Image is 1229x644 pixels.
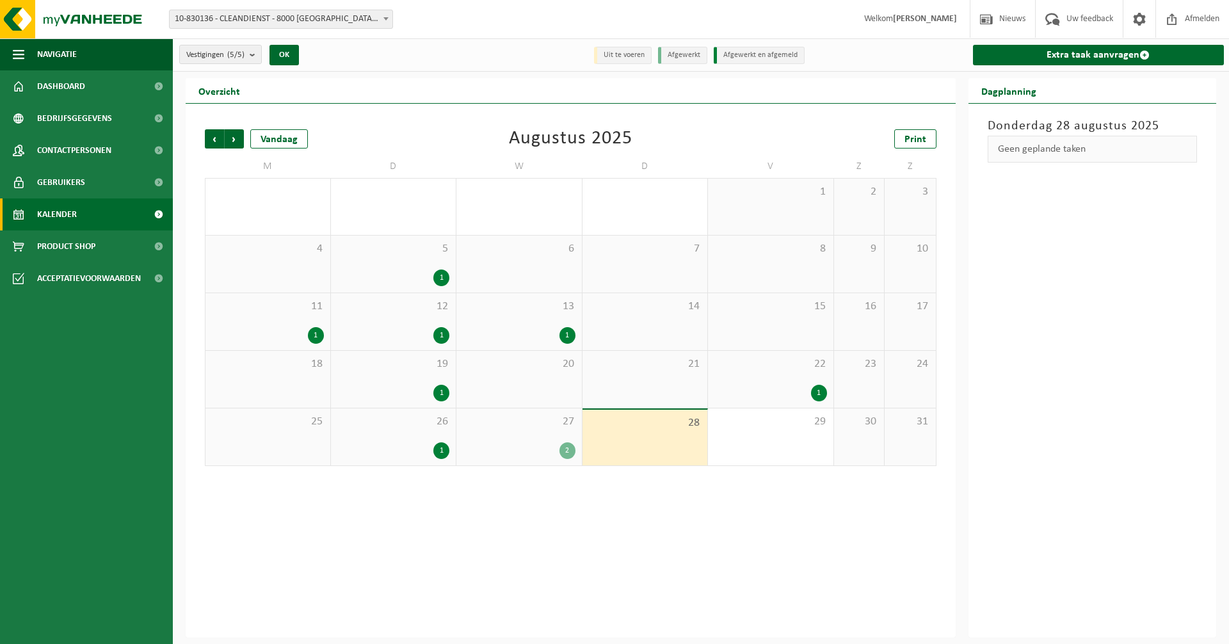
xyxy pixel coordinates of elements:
[337,300,450,314] span: 12
[212,300,324,314] span: 11
[250,129,308,149] div: Vandaag
[714,47,805,64] li: Afgewerkt en afgemeld
[463,415,575,429] span: 27
[456,155,582,178] td: W
[205,129,224,149] span: Vorige
[337,415,450,429] span: 26
[891,415,929,429] span: 31
[170,10,392,28] span: 10-830136 - CLEANDIENST - 8000 BRUGGE, PATHOEKEWEG 48
[186,45,245,65] span: Vestigingen
[891,242,929,256] span: 10
[205,155,331,178] td: M
[708,155,834,178] td: V
[589,416,702,430] span: 28
[811,385,827,401] div: 1
[973,45,1225,65] a: Extra taak aanvragen
[509,129,632,149] div: Augustus 2025
[988,117,1198,136] h3: Donderdag 28 augustus 2025
[885,155,936,178] td: Z
[179,45,262,64] button: Vestigingen(5/5)
[894,129,936,149] a: Print
[227,51,245,59] count: (5/5)
[463,300,575,314] span: 13
[594,47,652,64] li: Uit te voeren
[582,155,709,178] td: D
[891,357,929,371] span: 24
[37,230,95,262] span: Product Shop
[212,242,324,256] span: 4
[269,45,299,65] button: OK
[37,262,141,294] span: Acceptatievoorwaarden
[37,166,85,198] span: Gebruikers
[589,242,702,256] span: 7
[433,270,449,286] div: 1
[834,155,885,178] td: Z
[463,242,575,256] span: 6
[891,185,929,199] span: 3
[37,70,85,102] span: Dashboard
[37,134,111,166] span: Contactpersonen
[840,185,878,199] span: 2
[433,442,449,459] div: 1
[714,300,827,314] span: 15
[589,357,702,371] span: 21
[212,357,324,371] span: 18
[714,242,827,256] span: 8
[589,300,702,314] span: 14
[714,357,827,371] span: 22
[37,198,77,230] span: Kalender
[37,102,112,134] span: Bedrijfsgegevens
[559,327,575,344] div: 1
[559,442,575,459] div: 2
[658,47,707,64] li: Afgewerkt
[714,415,827,429] span: 29
[433,327,449,344] div: 1
[169,10,393,29] span: 10-830136 - CLEANDIENST - 8000 BRUGGE, PATHOEKEWEG 48
[433,385,449,401] div: 1
[840,357,878,371] span: 23
[904,134,926,145] span: Print
[337,357,450,371] span: 19
[308,327,324,344] div: 1
[988,136,1198,163] div: Geen geplande taken
[225,129,244,149] span: Volgende
[840,415,878,429] span: 30
[212,415,324,429] span: 25
[968,78,1049,103] h2: Dagplanning
[891,300,929,314] span: 17
[840,242,878,256] span: 9
[37,38,77,70] span: Navigatie
[840,300,878,314] span: 16
[337,242,450,256] span: 5
[714,185,827,199] span: 1
[893,14,957,24] strong: [PERSON_NAME]
[186,78,253,103] h2: Overzicht
[331,155,457,178] td: D
[463,357,575,371] span: 20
